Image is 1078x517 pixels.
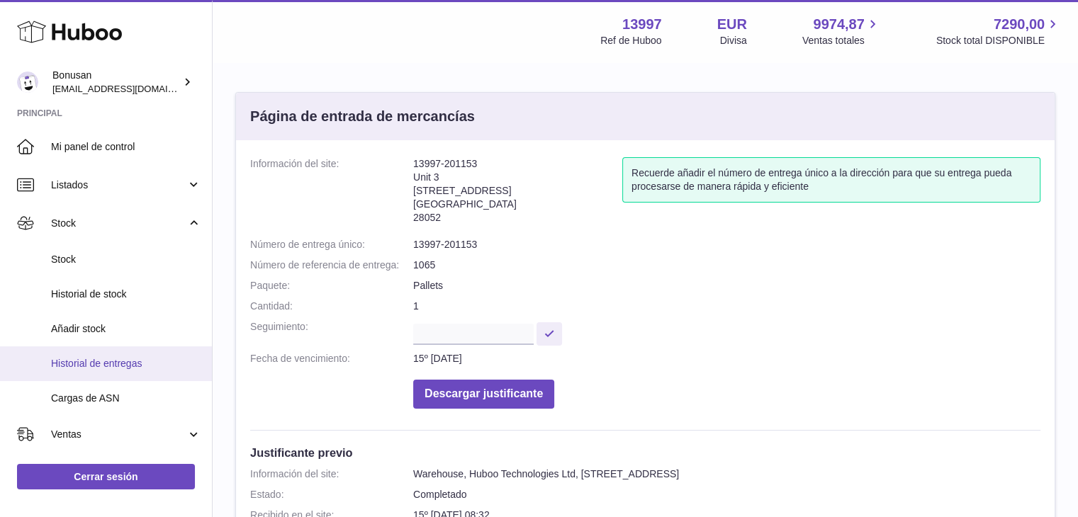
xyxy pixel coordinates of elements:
dt: Seguimiento: [250,320,413,345]
span: Historial de entregas [51,357,201,370]
span: Stock total DISPONIBLE [936,34,1061,47]
a: 9974,87 Ventas totales [802,15,881,47]
dd: Pallets [413,279,1040,292]
img: info@bonusan.es [17,72,38,93]
strong: 13997 [622,15,662,34]
span: [EMAIL_ADDRESS][DOMAIN_NAME] [52,83,208,94]
button: Descargar justificante [413,380,554,409]
dt: Información del site: [250,157,413,231]
dt: Fecha de vencimiento: [250,352,413,365]
dt: Paquete: [250,279,413,292]
span: 9974,87 [813,15,864,34]
div: Divisa [720,34,747,47]
h3: Justificante previo [250,445,1040,460]
address: 13997-201153 Unit 3 [STREET_ADDRESS] [GEOGRAPHIC_DATA] 28052 [413,157,622,231]
dt: Número de referencia de entrega: [250,258,413,272]
dd: Warehouse, Huboo Technologies Ltd, [STREET_ADDRESS] [413,467,1040,481]
dd: 15º [DATE] [413,352,1040,365]
div: Bonusan [52,69,180,96]
a: Cerrar sesión [17,464,195,489]
dt: Cantidad: [250,300,413,313]
dt: Número de entrega único: [250,238,413,251]
span: Stock [51,217,186,230]
a: 7290,00 Stock total DISPONIBLE [936,15,1061,47]
dd: 13997-201153 [413,238,1040,251]
dt: Información del site: [250,467,413,481]
span: Ventas totales [802,34,881,47]
h3: Página de entrada de mercancías [250,107,475,126]
span: Añadir stock [51,322,201,336]
dt: Estado: [250,488,413,501]
span: Listados [51,178,186,192]
span: Cargas de ASN [51,392,201,405]
div: Ref de Huboo [600,34,661,47]
span: Ventas [51,428,186,441]
span: Stock [51,253,201,266]
span: Historial de stock [51,288,201,301]
dd: 1065 [413,258,1040,272]
div: Recuerde añadir el número de entrega único a la dirección para que su entrega pueda procesarse de... [622,157,1040,203]
dd: Completado [413,488,1040,501]
dd: 1 [413,300,1040,313]
span: Mi panel de control [51,140,201,154]
strong: EUR [717,15,747,34]
span: 7290,00 [994,15,1045,34]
